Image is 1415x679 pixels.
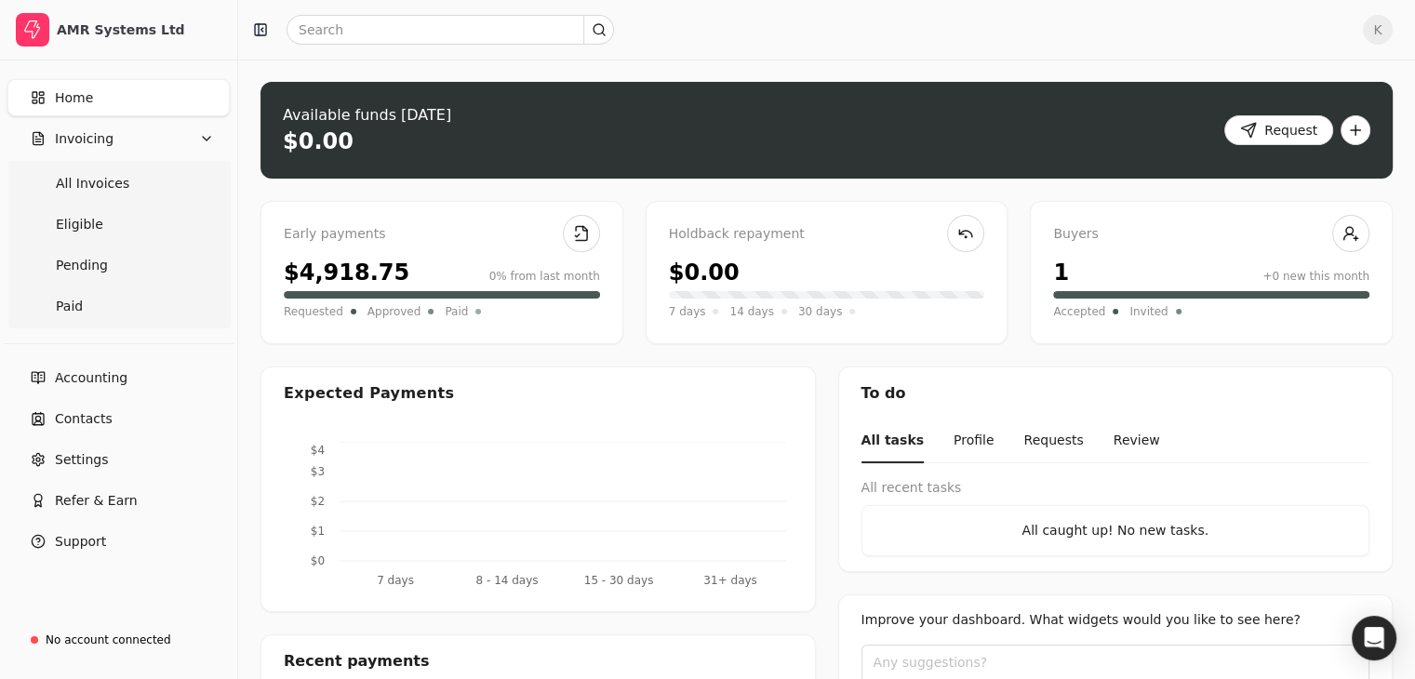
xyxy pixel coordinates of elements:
span: Paid [56,297,83,316]
tspan: $1 [311,525,325,538]
tspan: $3 [311,465,325,478]
a: Home [7,79,230,116]
a: Settings [7,441,230,478]
div: Available funds [DATE] [283,104,451,126]
a: Contacts [7,400,230,437]
div: No account connected [46,632,171,648]
span: Paid [445,302,468,321]
span: Accounting [55,368,127,388]
div: Improve your dashboard. What widgets would you like to see here? [861,610,1370,630]
span: Settings [55,450,108,470]
tspan: 15 - 30 days [584,574,654,587]
tspan: 8 - 14 days [475,574,538,587]
span: 14 days [729,302,773,321]
span: 7 days [669,302,706,321]
button: Request [1224,115,1333,145]
button: K [1363,15,1393,45]
div: All caught up! No new tasks. [877,521,1355,540]
div: AMR Systems Ltd [57,20,221,39]
div: Open Intercom Messenger [1352,616,1396,660]
tspan: $4 [311,444,325,457]
button: Requests [1023,419,1083,463]
tspan: 7 days [377,574,414,587]
button: Invoicing [7,120,230,157]
div: Holdback repayment [669,224,985,245]
span: Refer & Earn [55,491,138,511]
input: Search [287,15,614,45]
a: Pending [11,246,226,284]
div: To do [839,367,1393,419]
span: Home [55,88,93,108]
tspan: $2 [311,495,325,508]
div: +0 new this month [1262,268,1369,285]
span: Invoicing [55,129,113,149]
span: Support [55,532,106,552]
div: Buyers [1053,224,1369,245]
span: Accepted [1053,302,1105,321]
button: All tasks [861,419,924,463]
a: Paid [11,287,226,325]
div: $4,918.75 [284,256,409,289]
a: Eligible [11,206,226,243]
div: All recent tasks [861,478,1370,498]
a: Accounting [7,359,230,396]
button: Review [1114,419,1160,463]
span: Pending [56,256,108,275]
tspan: $0 [311,554,325,567]
a: All Invoices [11,165,226,202]
span: Approved [367,302,421,321]
button: Profile [954,419,995,463]
div: Early payments [284,224,600,245]
div: $0.00 [669,256,740,289]
span: All Invoices [56,174,129,193]
div: 0% from last month [489,268,600,285]
button: Support [7,523,230,560]
a: No account connected [7,623,230,657]
span: 30 days [798,302,842,321]
div: $0.00 [283,126,354,156]
div: Expected Payments [284,382,454,405]
span: Invited [1129,302,1168,321]
tspan: 31+ days [703,574,756,587]
span: Requested [284,302,343,321]
span: Contacts [55,409,113,429]
div: 1 [1053,256,1069,289]
span: Eligible [56,215,103,234]
button: Refer & Earn [7,482,230,519]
